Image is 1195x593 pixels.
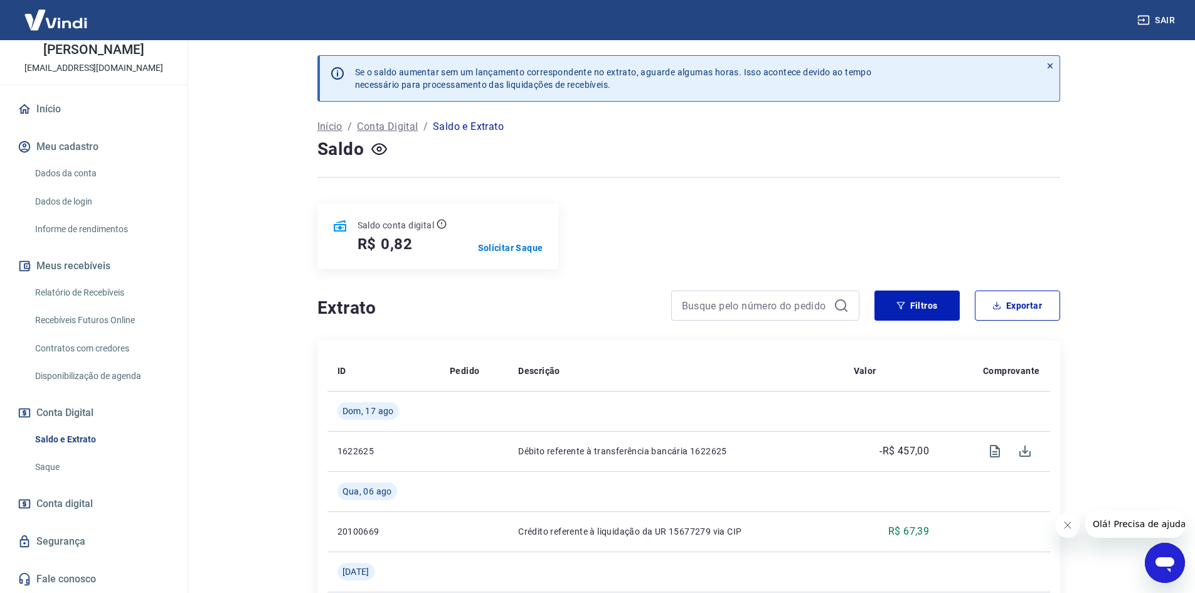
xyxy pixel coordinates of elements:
p: ID [337,365,346,377]
button: Filtros [874,291,960,321]
a: Informe de rendimentos [30,216,173,242]
a: Dados da conta [30,161,173,186]
span: Conta digital [36,495,93,513]
span: Download [1010,436,1040,466]
h5: R$ 0,82 [358,234,413,254]
p: / [348,119,352,134]
p: -R$ 457,00 [879,444,929,459]
a: Início [15,95,173,123]
p: / [423,119,428,134]
p: R$ 67,39 [888,524,929,539]
a: Segurança [15,528,173,555]
span: Qua, 06 ago [343,485,392,498]
a: Saque [30,454,173,480]
img: Vindi [15,1,97,39]
a: Conta Digital [357,119,418,134]
a: Conta digital [15,490,173,518]
span: Dom, 17 ago [343,405,394,417]
p: Saldo e Extrato [433,119,504,134]
a: Contratos com credores [30,336,173,361]
p: Comprovante [983,365,1039,377]
a: Início [317,119,343,134]
input: Busque pelo número do pedido [682,296,829,315]
p: Descrição [518,365,560,377]
p: Pedido [450,365,479,377]
h4: Saldo [317,137,364,162]
button: Exportar [975,291,1060,321]
button: Conta Digital [15,399,173,427]
a: Fale conosco [15,565,173,593]
iframe: Fechar mensagem [1055,513,1080,538]
a: Relatório de Recebíveis [30,280,173,306]
span: Visualizar [980,436,1010,466]
button: Sair [1135,9,1180,32]
p: Débito referente à transferência bancária 1622625 [518,445,833,457]
p: 20100669 [337,525,430,538]
p: Se o saldo aumentar sem um lançamento correspondente no extrato, aguarde algumas horas. Isso acon... [355,66,872,91]
iframe: Mensagem da empresa [1085,510,1185,538]
p: Valor [854,365,876,377]
span: Olá! Precisa de ajuda? [8,9,105,19]
p: 1622625 [337,445,430,457]
a: Recebíveis Futuros Online [30,307,173,333]
button: Meus recebíveis [15,252,173,280]
p: Crédito referente à liquidação da UR 15677279 via CIP [518,525,833,538]
p: Saldo conta digital [358,219,435,232]
span: [DATE] [343,565,369,578]
a: Dados de login [30,189,173,215]
a: Disponibilização de agenda [30,363,173,389]
button: Meu cadastro [15,133,173,161]
p: [EMAIL_ADDRESS][DOMAIN_NAME] [24,61,163,75]
p: [PERSON_NAME] [43,43,144,56]
a: Solicitar Saque [478,242,543,254]
iframe: Botão para abrir a janela de mensagens [1145,543,1185,583]
h4: Extrato [317,296,656,321]
a: Saldo e Extrato [30,427,173,452]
